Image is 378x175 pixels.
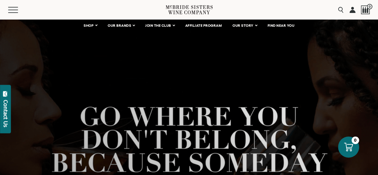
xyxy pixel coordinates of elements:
[367,4,372,9] span: 0
[232,23,254,28] span: OUR STORY
[8,7,30,13] button: Mobile Menu Trigger
[181,20,226,32] a: AFFILIATE PROGRAM
[84,23,94,28] span: SHOP
[80,20,101,32] a: SHOP
[185,23,222,28] span: AFFILIATE PROGRAM
[108,23,131,28] span: OUR BRANDS
[352,137,359,144] div: 0
[229,20,261,32] a: OUR STORY
[268,23,295,28] span: FIND NEAR YOU
[264,20,299,32] a: FIND NEAR YOU
[141,20,178,32] a: JOIN THE CLUB
[145,23,171,28] span: JOIN THE CLUB
[3,100,9,127] div: Contact Us
[104,20,138,32] a: OUR BRANDS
